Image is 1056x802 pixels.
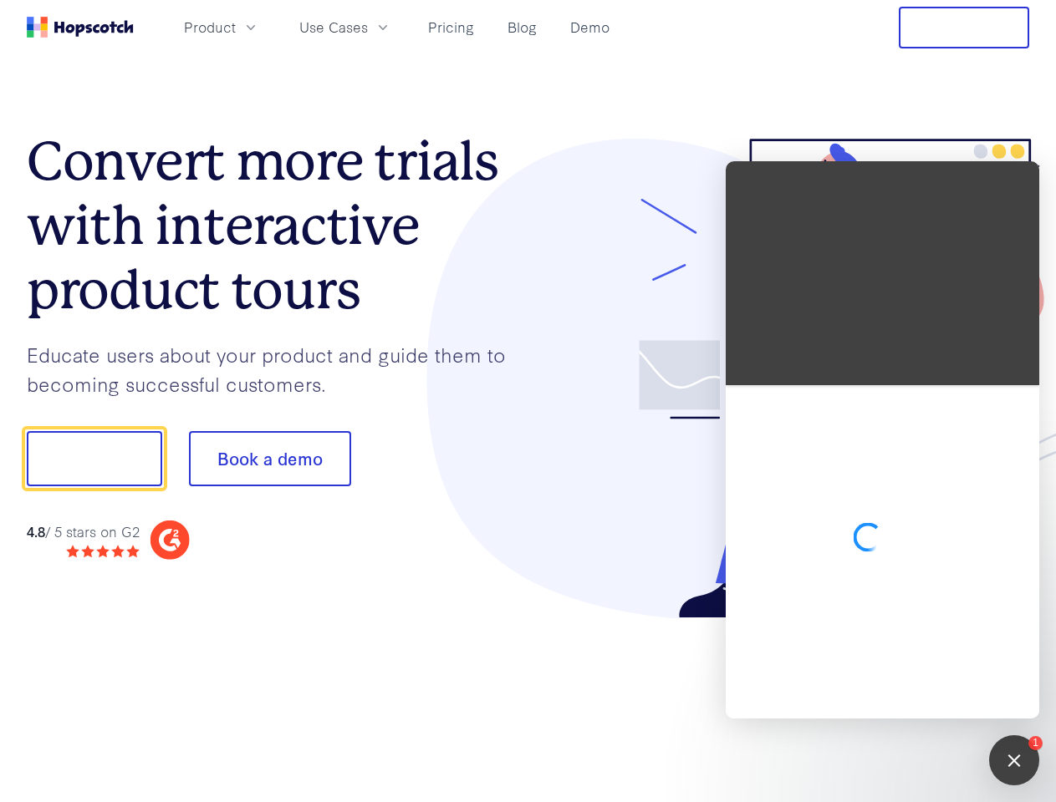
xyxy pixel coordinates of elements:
a: Demo [564,13,616,41]
a: Pricing [421,13,481,41]
span: Product [184,17,236,38]
button: Use Cases [289,13,401,41]
a: Home [27,17,134,38]
button: Book a demo [189,431,351,486]
a: Blog [501,13,543,41]
div: 1 [1028,736,1043,750]
button: Free Trial [899,7,1029,48]
button: Product [174,13,269,41]
p: Educate users about your product and guide them to becoming successful customers. [27,340,528,398]
button: Show me! [27,431,162,486]
h1: Convert more trials with interactive product tours [27,129,528,322]
strong: 4.8 [27,521,45,541]
div: / 5 stars on G2 [27,521,140,542]
span: Use Cases [299,17,368,38]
